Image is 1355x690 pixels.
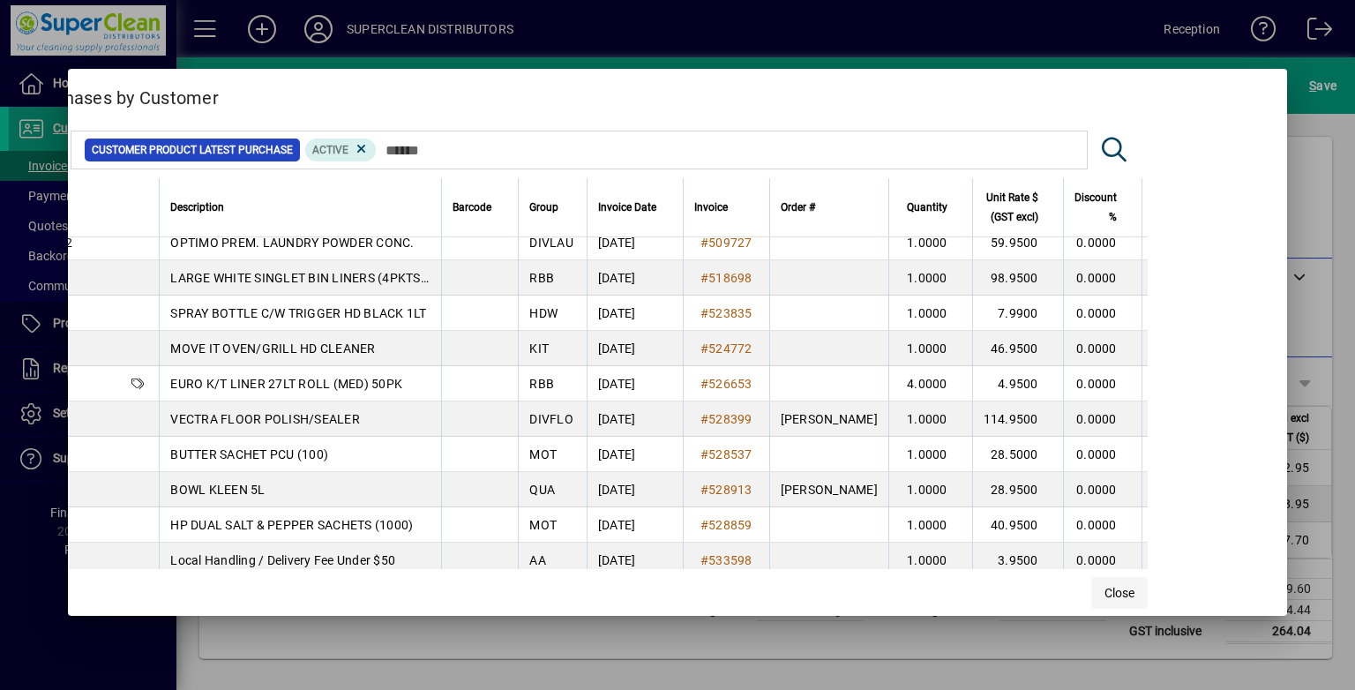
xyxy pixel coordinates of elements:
span: Description [170,198,224,217]
td: 0.0000 [1063,507,1142,543]
td: 46.95 [1142,331,1218,366]
span: HDW [529,306,558,320]
span: Invoice [694,198,728,217]
span: Group [529,198,558,217]
td: 7.99 [1142,296,1218,331]
span: # [700,412,708,426]
td: 59.95 [1142,225,1218,260]
td: [DATE] [587,260,683,296]
mat-chip: Product Activation Status: Active [305,139,376,161]
td: [DATE] [587,366,683,401]
td: 3.95 [1142,543,1218,578]
div: Invoice Date [598,198,672,217]
td: 59.9500 [972,225,1063,260]
td: 98.95 [1142,260,1218,296]
span: MOT [529,518,557,532]
span: KIT [529,341,549,356]
div: Unit Rate $ (GST excl) [984,188,1054,227]
td: 0.0000 [1063,296,1142,331]
a: #528859 [694,515,759,535]
td: 0.0000 [1063,331,1142,366]
td: 1.0000 [888,437,972,472]
span: # [700,271,708,285]
span: Customer Product Latest Purchase [92,141,293,159]
a: #524772 [694,339,759,358]
td: [DATE] [587,296,683,331]
td: 40.95 [1142,507,1218,543]
div: Description [170,198,430,217]
span: # [700,447,708,461]
span: MOVE IT OVEN/GRILL HD CLEANER [170,341,375,356]
span: DIVLAU [529,236,573,250]
span: Order # [781,198,815,217]
span: Invoice Date [598,198,656,217]
span: 533598 [708,553,752,567]
td: 28.5000 [972,437,1063,472]
div: Discount % [1074,188,1133,227]
td: 1.0000 [888,472,972,507]
td: 1.0000 [888,401,972,437]
span: 518698 [708,271,752,285]
td: [PERSON_NAME] [769,472,888,507]
td: 7.9900 [972,296,1063,331]
td: [DATE] [587,331,683,366]
span: 509727 [708,236,752,250]
td: 98.9500 [972,260,1063,296]
span: # [700,306,708,320]
td: 1.0000 [888,260,972,296]
td: 1.0000 [888,225,972,260]
td: [DATE] [587,543,683,578]
td: 0.0000 [1063,543,1142,578]
span: 523835 [708,306,752,320]
td: [DATE] [587,437,683,472]
a: #523835 [694,304,759,323]
span: Active [312,144,348,156]
span: RBB [529,271,554,285]
span: # [700,553,708,567]
span: 526653 [708,377,752,391]
span: Barcode [453,198,491,217]
a: #526653 [694,374,759,394]
button: Close [1091,577,1148,609]
span: Close [1104,584,1134,603]
div: Code [16,198,149,217]
span: QUA [529,483,555,497]
td: 28.9500 [972,472,1063,507]
td: 114.9500 [972,401,1063,437]
td: 28.50 [1142,437,1218,472]
span: BOWL KLEEN 5L [170,483,265,497]
span: 528537 [708,447,752,461]
span: DIVFLO [529,412,573,426]
td: 0.0000 [1063,366,1142,401]
td: [DATE] [587,472,683,507]
a: #533598 [694,551,759,570]
td: 0.0000 [1063,401,1142,437]
span: 528913 [708,483,752,497]
a: #528913 [694,480,759,499]
td: 4.0000 [888,366,972,401]
a: #518698 [694,268,759,288]
span: MOT [529,447,557,461]
span: LARGE WHITE SINGLET BIN LINERS (4PKTSx500) [170,271,453,285]
span: Unit Rate $ (GST excl) [984,188,1038,227]
td: 1.0000 [888,507,972,543]
td: 4.9500 [972,366,1063,401]
td: 1.0000 [888,331,972,366]
span: # [700,483,708,497]
a: #528399 [694,409,759,429]
div: Order # [781,198,878,217]
div: Barcode [453,198,507,217]
span: # [700,341,708,356]
span: Quantity [907,198,947,217]
td: 1.0000 [888,296,972,331]
td: 3.9500 [972,543,1063,578]
span: LSINGCT [16,271,68,285]
span: Local Handling / Delivery Fee Under $50 [170,553,395,567]
div: Quantity [900,198,963,217]
span: 524772 [708,341,752,356]
td: 40.9500 [972,507,1063,543]
td: 46.9500 [972,331,1063,366]
span: VECTRA FLOOR POLISH/SEALER [170,412,360,426]
span: # [700,236,708,250]
span: 528859 [708,518,752,532]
